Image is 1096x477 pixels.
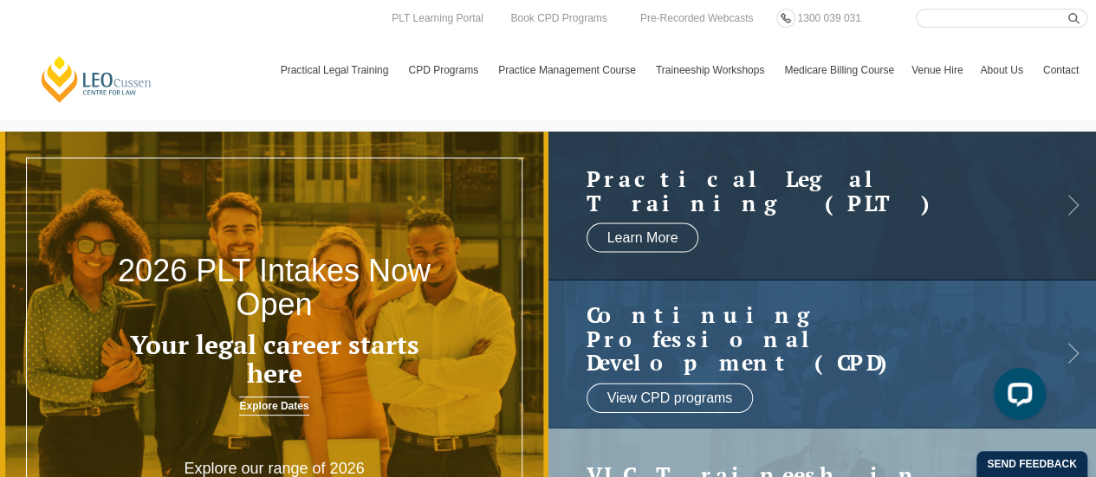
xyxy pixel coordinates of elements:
a: Learn More [587,223,699,253]
h3: Your legal career starts here [110,331,439,388]
iframe: LiveChat chat widget [980,361,1053,434]
a: 1300 039 031 [793,9,865,28]
span: 1300 039 031 [797,12,860,24]
a: Contact [1034,45,1087,95]
a: PLT Learning Portal [387,9,488,28]
a: View CPD programs [587,383,754,412]
h2: 2026 PLT Intakes Now Open [110,254,439,322]
a: Pre-Recorded Webcasts [636,9,758,28]
a: [PERSON_NAME] Centre for Law [39,55,154,104]
h2: Continuing Professional Development (CPD) [587,303,1024,375]
a: Venue Hire [903,45,971,95]
a: Continuing ProfessionalDevelopment (CPD) [587,303,1024,375]
a: Book CPD Programs [506,9,611,28]
a: Practice Management Course [490,45,647,95]
a: Practical Legal Training [272,45,400,95]
h2: Practical Legal Training (PLT) [587,167,1024,215]
a: Medicare Billing Course [775,45,903,95]
a: About Us [971,45,1034,95]
a: Traineeship Workshops [647,45,775,95]
a: CPD Programs [399,45,490,95]
a: Practical LegalTraining (PLT) [587,167,1024,215]
a: Explore Dates [239,396,308,416]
